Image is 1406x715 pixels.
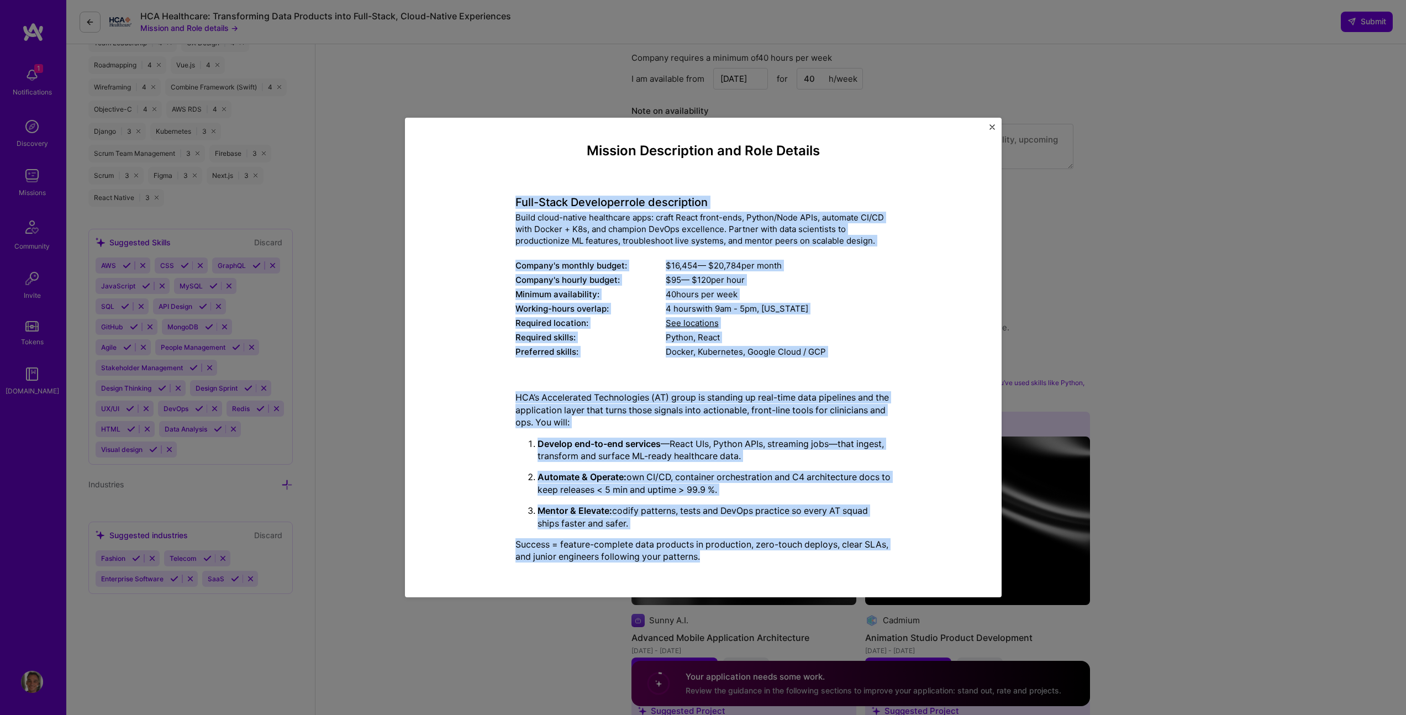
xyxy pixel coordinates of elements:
[713,303,761,314] span: 9am - 5pm ,
[538,471,626,482] strong: Automate & Operate:
[515,288,666,300] div: Minimum availability:
[515,391,891,428] p: HCA’s Accelerated Technologies (AT) group is standing up real-time data pipelines and the applica...
[666,288,891,300] div: 40 hours per week
[515,317,666,329] div: Required location:
[538,471,891,496] p: own CI/CD, container orchestration and C4 architecture docs to keep releases < 5 min and uptime >...
[666,318,719,328] span: See locations
[515,143,891,159] h4: Mission Description and Role Details
[515,346,666,357] div: Preferred skills:
[666,332,891,343] div: Python, React
[666,303,891,314] div: 4 hours with [US_STATE]
[515,260,666,271] div: Company's monthly budget:
[538,438,661,449] strong: Develop end-to-end services
[666,274,891,286] div: $ 95 — $ 120 per hour
[515,196,891,209] h4: Full-Stack Developer role description
[515,274,666,286] div: Company's hourly budget:
[666,260,891,271] div: $ 16,454 — $ 20,784 per month
[538,438,891,462] p: —React UIs, Python APIs, streaming jobs—that ingest, transform and surface ML-ready healthcare data.
[989,124,995,136] button: Close
[515,332,666,343] div: Required skills:
[538,505,612,516] strong: Mentor & Elevate:
[515,212,891,246] div: Build cloud-native healthcare apps: craft React front-ends, Python/Node APIs, automate CI/CD with...
[666,346,891,357] div: Docker, Kubernetes, Google Cloud / GCP
[515,303,666,314] div: Working-hours overlap:
[515,538,891,563] p: Success = feature-complete data products in production, zero-touch deploys, clear SLAs, and junio...
[538,504,891,529] p: codify patterns, tests and DevOps practice so every AT squad ships faster and safer.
